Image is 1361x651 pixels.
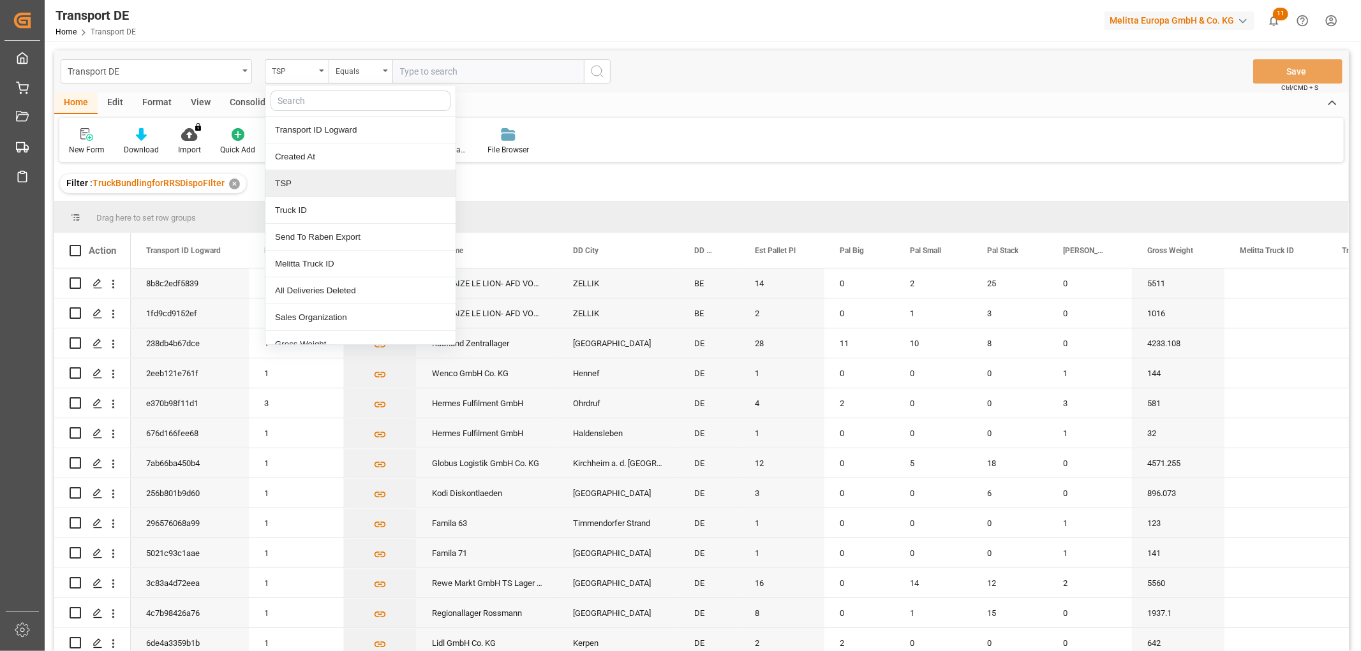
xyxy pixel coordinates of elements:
div: 0 [895,358,972,388]
div: 2eeb121e761f [131,358,249,388]
span: 11 [1273,8,1288,20]
div: Regionallager Rossmann [417,598,558,627]
div: 12 [740,448,824,478]
div: DE [679,328,740,358]
div: Press SPACE to select this row. [54,508,131,538]
span: Est Pallet Pl [755,246,796,255]
div: 15 [972,598,1048,627]
div: [GEOGRAPHIC_DATA] [558,478,679,508]
div: 0 [972,388,1048,418]
div: 141 [1132,538,1224,567]
div: Hermes Fulfilment GmbH [417,388,558,418]
div: 1 [249,478,343,508]
div: 2 [740,298,824,328]
div: Transport ID Logward [265,117,456,143]
div: DE [679,478,740,508]
div: Hennef [558,358,679,388]
div: Haldensleben [558,418,679,448]
div: 1 [740,418,824,448]
div: Action [89,245,116,256]
div: 1 [740,358,824,388]
span: DD City [573,246,599,255]
span: Drag here to set row groups [96,213,196,223]
div: Transport DE [68,62,238,78]
div: DE [679,538,740,567]
div: 1 [249,508,343,538]
div: 8 [740,598,824,627]
div: DE [679,448,740,478]
div: 0 [824,448,895,478]
div: Press SPACE to select this row. [54,328,131,358]
div: 0 [895,388,972,418]
div: 1 [1048,538,1132,567]
div: 0 [972,418,1048,448]
div: 0 [972,358,1048,388]
div: BE [679,268,740,298]
div: 0 [1048,448,1132,478]
div: 896.073 [1132,478,1224,508]
div: 4 [740,388,824,418]
div: [GEOGRAPHIC_DATA] [558,568,679,597]
div: 4571.255 [1132,448,1224,478]
div: 0 [972,508,1048,538]
div: TSP [272,62,315,77]
span: Transport ID Logward [146,246,221,255]
div: 1 [249,448,343,478]
div: DE [679,598,740,627]
div: [GEOGRAPHIC_DATA] [558,538,679,567]
div: Press SPACE to select this row. [54,538,131,568]
div: DELHAIZE LE LION- AFD VOEDING [417,268,558,298]
button: open menu [329,59,392,84]
div: BE [679,298,740,328]
div: [GEOGRAPHIC_DATA] [558,328,679,358]
a: Home [56,27,77,36]
div: Melitta Truck ID [265,251,456,277]
div: 5 [895,448,972,478]
div: 12 [972,568,1048,597]
div: 0 [824,508,895,538]
div: Quick Add [220,144,255,156]
div: Kaufland Zentrallager [417,328,558,358]
div: Press SPACE to select this row. [54,448,131,478]
div: Famila 71 [417,538,558,567]
span: Gross Weight [1147,246,1193,255]
input: Type to search [392,59,584,84]
div: 296576068a99 [131,508,249,538]
div: 0 [824,268,895,298]
div: 14 [740,268,824,298]
div: 0 [1048,268,1132,298]
div: TSP [265,170,456,197]
div: 1 [1048,508,1132,538]
div: 1 [249,418,343,448]
div: 0 [1048,598,1132,627]
button: open menu [61,59,252,84]
div: File Browser [487,144,529,156]
div: 256b801b9d60 [131,478,249,508]
div: 1 [1048,418,1132,448]
div: ZELLIK [558,268,679,298]
div: 3 [740,478,824,508]
div: 238db4b67dce [131,328,249,358]
div: 0 [895,538,972,567]
div: 5021c93c1aae [131,538,249,567]
div: View [181,92,220,114]
div: 0 [824,568,895,597]
div: Gross Weight [265,331,456,358]
div: 4233.108 [1132,328,1224,358]
span: Pal Big [840,246,864,255]
div: 1 [740,508,824,538]
div: 581 [1132,388,1224,418]
div: 2 [824,388,895,418]
div: 6 [972,478,1048,508]
div: 5511 [1132,268,1224,298]
div: 0 [1048,298,1132,328]
button: close menu [265,59,329,84]
div: Press SPACE to select this row. [54,598,131,628]
div: 1 [249,328,343,358]
div: Kirchheim a. d. [GEOGRAPHIC_DATA] [558,448,679,478]
div: Consolidate [220,92,288,114]
div: 32 [1132,418,1224,448]
div: Truck ID [265,197,456,224]
span: Delivery Count [264,246,314,255]
div: Timmendorfer Strand [558,508,679,538]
